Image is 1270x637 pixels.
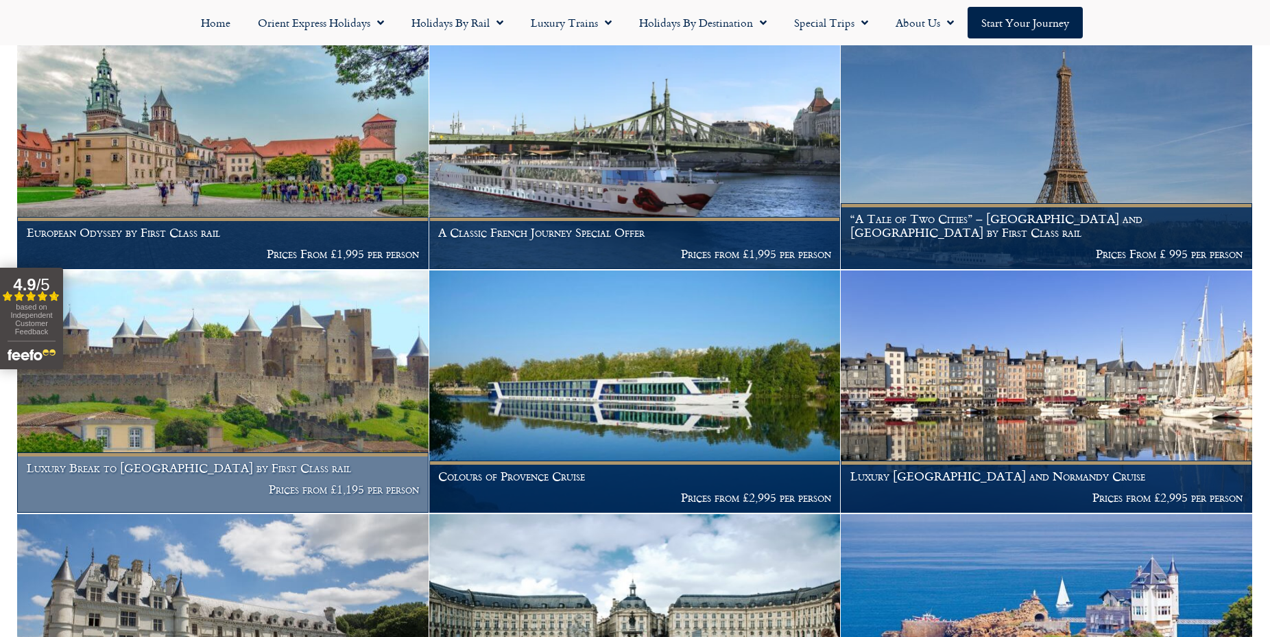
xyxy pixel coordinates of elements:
[968,7,1083,38] a: Start your Journey
[17,27,429,270] a: European Odyssey by First Class rail Prices From £1,995 per person
[187,7,244,38] a: Home
[841,270,1253,513] a: Luxury [GEOGRAPHIC_DATA] and Normandy Cruise Prices from £2,995 per person
[438,226,831,240] h1: A Classic French Journey Special Offer
[398,7,517,38] a: Holidays by Rail
[625,7,780,38] a: Holidays by Destination
[882,7,968,38] a: About Us
[438,247,831,261] p: Prices from £1,995 per person
[27,483,420,496] p: Prices from £1,195 per person
[429,270,841,513] a: Colours of Provence Cruise Prices from £2,995 per person
[850,247,1243,261] p: Prices From £ 995 per person
[841,27,1253,270] a: “A Tale of Two Cities” – [GEOGRAPHIC_DATA] and [GEOGRAPHIC_DATA] by First Class rail Prices From ...
[244,7,398,38] a: Orient Express Holidays
[7,7,1263,38] nav: Menu
[850,470,1243,483] h1: Luxury [GEOGRAPHIC_DATA] and Normandy Cruise
[438,470,831,483] h1: Colours of Provence Cruise
[438,491,831,505] p: Prices from £2,995 per person
[517,7,625,38] a: Luxury Trains
[850,491,1243,505] p: Prices from £2,995 per person
[780,7,882,38] a: Special Trips
[429,27,841,270] a: A Classic French Journey Special Offer Prices from £1,995 per person
[27,247,420,261] p: Prices From £1,995 per person
[17,270,429,513] a: Luxury Break to [GEOGRAPHIC_DATA] by First Class rail Prices from £1,195 per person
[850,212,1243,239] h1: “A Tale of Two Cities” – [GEOGRAPHIC_DATA] and [GEOGRAPHIC_DATA] by First Class rail
[27,226,420,240] h1: European Odyssey by First Class rail
[27,461,420,475] h1: Luxury Break to [GEOGRAPHIC_DATA] by First Class rail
